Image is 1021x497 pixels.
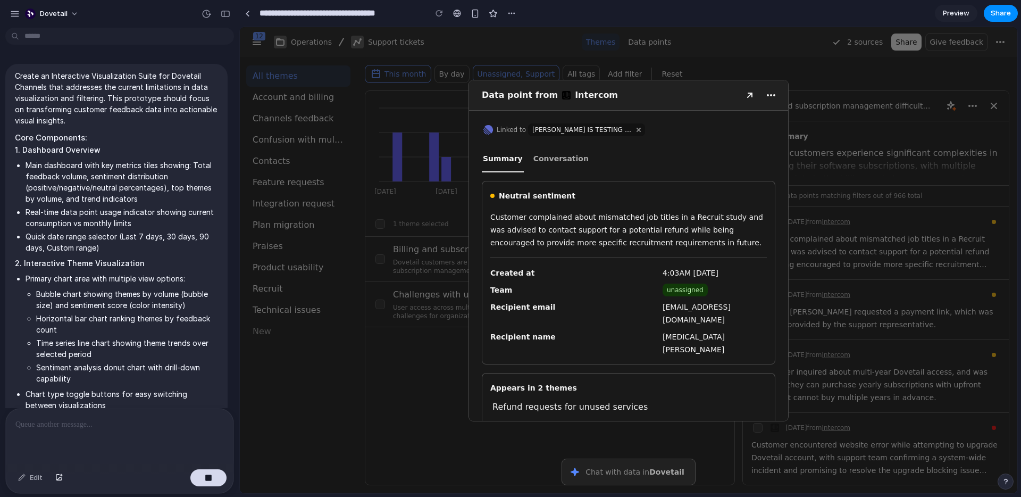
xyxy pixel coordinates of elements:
span: Share [991,8,1011,19]
div: Team [250,256,419,269]
li: Primary chart area with multiple view options: [26,273,218,384]
a: [PERSON_NAME] IS TESTING AGAIN [292,98,392,107]
div: Customer complained about mismatched job titles in a Recruit study and was advised to contact sup... [250,184,527,222]
div: Recipient email [250,274,419,299]
div: unassigned [423,256,468,269]
div: Intercom [335,62,378,74]
li: Real-time data point usage indicator showing current consumption vs monthly limits [26,206,218,229]
span: Conversation [294,125,349,138]
div: Created at [250,239,419,252]
li: Time series line chart showing theme trends over selected period [36,337,218,360]
div: Neutral sentiment [246,162,527,175]
span: Preview [943,8,969,19]
div: Recipient name [250,303,419,329]
a: Preview [935,5,977,22]
p: Create an Interactive Visualization Suite for Dovetail Channels that addresses the current limita... [15,70,218,126]
a: Refund requests for unused services [253,375,408,385]
span: Summary [243,125,283,138]
li: Quick date range selector (Last 7 days, 30 days, 90 days, Custom range) [26,231,218,253]
div: Data point from [242,62,497,74]
div: [MEDICAL_DATA][PERSON_NAME] [423,303,527,329]
button: Share [984,5,1018,22]
li: Sentiment analysis donut chart with drill-down capability [36,362,218,384]
li: Horizontal bar chart ranking themes by feedback count [36,313,218,335]
li: Main dashboard with key metrics tiles showing: Total feedback volume, sentiment distribution (pos... [26,160,218,204]
li: Chart type toggle buttons for easy switching between visualizations [26,388,218,411]
h3: 1. Dashboard Overview [15,144,218,155]
h3: 2. Interactive Theme Visualization [15,258,218,269]
div: Conversation [292,118,350,144]
button: dovetail [21,5,84,22]
button: Chat with data inDovetail [322,432,455,458]
span: dovetail [40,9,68,19]
div: [EMAIL_ADDRESS][DOMAIN_NAME] [423,274,527,299]
h2: Core Components: [15,132,218,144]
div: 4:03AM [DATE] [423,239,527,252]
span: Linked to [257,98,286,107]
div: Appears in 2 themes [250,354,527,367]
div: Summary [242,118,284,145]
li: Bubble chart showing themes by volume (bubble size) and sentiment score (color intensity) [36,288,218,311]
